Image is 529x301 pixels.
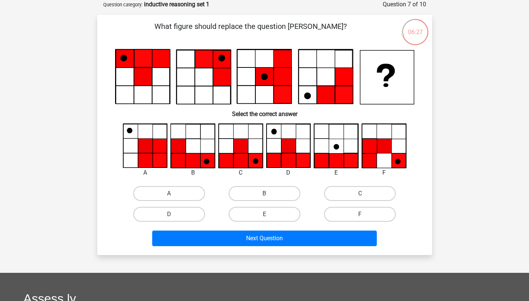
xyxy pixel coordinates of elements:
div: A [117,168,173,177]
p: What figure should replace the question [PERSON_NAME]? [109,21,392,43]
h6: Select the correct answer [109,105,420,118]
div: F [356,168,412,177]
div: 06:27 [401,18,429,37]
strong: inductive reasoning set 1 [144,1,209,8]
label: C [324,186,396,201]
label: F [324,207,396,222]
label: D [133,207,205,222]
div: D [261,168,317,177]
div: B [165,168,221,177]
small: Question category: [103,2,143,7]
div: C [213,168,269,177]
label: B [229,186,300,201]
button: Next Question [152,231,377,246]
div: E [308,168,364,177]
label: A [133,186,205,201]
label: E [229,207,300,222]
